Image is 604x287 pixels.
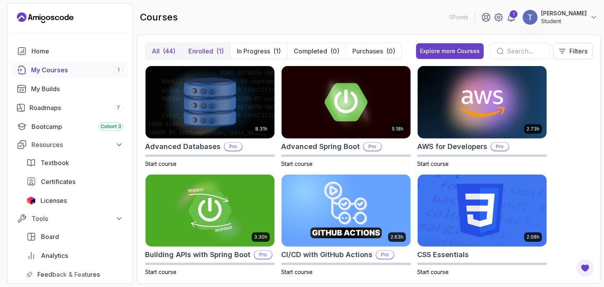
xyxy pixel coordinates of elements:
[31,140,123,149] div: Resources
[22,267,128,282] a: feedback
[41,177,75,186] span: Certificates
[152,46,160,56] p: All
[527,234,540,240] p: 2.08h
[22,174,128,189] a: certificates
[541,9,587,17] p: [PERSON_NAME]
[22,193,128,208] a: licenses
[523,10,538,25] img: user profile image
[12,119,128,134] a: bootcamp
[41,232,59,241] span: Board
[282,175,411,247] img: CI/CD with GitHub Actions card
[101,123,121,130] span: Cohort 3
[281,141,360,152] h2: Advanced Spring Boot
[569,46,587,56] p: Filters
[281,160,313,167] span: Start course
[237,46,270,56] p: In Progress
[281,269,313,275] span: Start course
[230,43,287,59] button: In Progress(1)
[418,175,547,247] img: CSS Essentials card
[12,81,128,97] a: builds
[12,62,128,78] a: courses
[145,160,177,167] span: Start course
[282,66,411,138] img: Advanced Spring Boot card
[255,126,267,132] p: 8.31h
[12,100,128,116] a: roadmaps
[386,46,395,56] div: (0)
[254,234,267,240] p: 3.30h
[352,46,383,56] p: Purchases
[145,43,182,59] button: All(44)
[182,43,230,59] button: Enrolled(1)
[145,175,274,247] img: Building APIs with Spring Boot card
[145,269,177,275] span: Start course
[254,251,272,259] p: Pro
[26,197,36,204] img: jetbrains icon
[117,105,120,111] span: 7
[37,270,100,279] span: Feedback & Features
[294,46,327,56] p: Completed
[12,138,128,152] button: Resources
[145,141,221,152] h2: Advanced Databases
[225,143,242,151] p: Pro
[216,46,224,56] div: (1)
[31,84,123,94] div: My Builds
[12,43,128,59] a: home
[41,158,69,167] span: Textbook
[506,13,516,22] a: 1
[41,251,68,260] span: Analytics
[281,249,372,260] h2: CI/CD with GitHub Actions
[188,46,213,56] p: Enrolled
[507,46,543,56] input: Search...
[41,196,67,205] span: Licenses
[140,11,178,24] h2: courses
[417,141,487,152] h2: AWS for Developers
[418,66,547,138] img: AWS for Developers card
[392,126,403,132] p: 5.18h
[145,249,250,260] h2: Building APIs with Spring Boot
[364,143,381,151] p: Pro
[417,249,469,260] h2: CSS Essentials
[330,46,339,56] div: (0)
[287,43,346,59] button: Completed(0)
[29,103,123,112] div: Roadmaps
[510,10,517,18] div: 1
[420,47,480,55] div: Explore more Courses
[416,43,484,59] button: Explore more Courses
[390,234,403,240] p: 2.63h
[163,46,175,56] div: (44)
[17,11,74,24] a: Landing page
[31,214,123,223] div: Tools
[346,43,401,59] button: Purchases(0)
[145,66,274,138] img: Advanced Databases card
[527,126,540,132] p: 2.73h
[491,143,508,151] p: Pro
[31,46,123,56] div: Home
[376,251,394,259] p: Pro
[417,160,449,167] span: Start course
[118,67,120,73] span: 1
[541,17,587,25] p: Student
[417,269,449,275] span: Start course
[273,46,281,56] div: (1)
[576,259,595,278] button: Open Feedback Button
[449,13,468,21] p: 0 Points
[22,155,128,171] a: textbook
[553,43,593,59] button: Filters
[22,248,128,263] a: analytics
[31,65,123,75] div: My Courses
[31,122,123,131] div: Bootcamp
[22,229,128,245] a: board
[522,9,598,25] button: user profile image[PERSON_NAME]Student
[12,212,128,226] button: Tools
